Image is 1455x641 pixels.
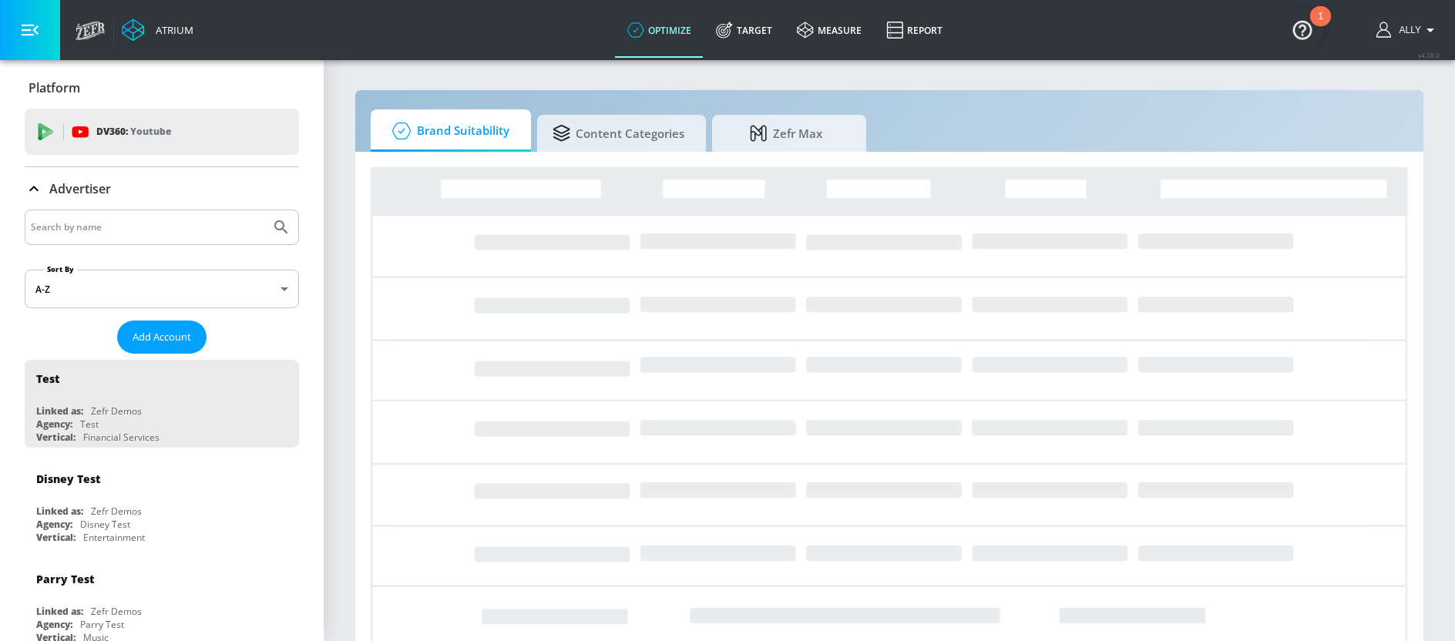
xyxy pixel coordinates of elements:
div: Disney TestLinked as:Zefr DemosAgency:Disney TestVertical:Entertainment [25,460,299,548]
div: Zefr Demos [91,404,142,418]
label: Sort By [44,264,77,274]
a: optimize [615,2,704,58]
div: Vertical: [36,431,76,444]
button: Open Resource Center, 1 new notification [1281,8,1324,51]
div: Test [36,371,59,386]
div: Linked as: [36,605,83,618]
span: Zefr Max [727,115,845,152]
span: Content Categories [553,115,684,152]
p: DV360: [96,123,171,140]
button: Ally [1376,21,1440,39]
a: Report [874,2,955,58]
div: Disney Test [36,472,100,486]
a: measure [785,2,874,58]
div: Parry Test [80,618,124,631]
div: Atrium [150,23,193,37]
span: v 4.28.0 [1418,51,1440,59]
span: login as: ally.mcculloch@zefr.com [1393,25,1421,35]
div: 1 [1318,16,1323,36]
a: Atrium [122,18,193,42]
div: Disney Test [80,518,130,531]
a: Target [704,2,785,58]
div: TestLinked as:Zefr DemosAgency:TestVertical:Financial Services [25,360,299,448]
p: Youtube [130,123,171,139]
div: Financial Services [83,431,160,444]
div: Agency: [36,418,72,431]
div: Entertainment [83,531,145,544]
p: Advertiser [49,180,111,197]
div: Platform [25,66,299,109]
button: Add Account [117,320,207,354]
span: Add Account [133,328,191,346]
p: Platform [29,79,80,96]
div: A-Z [25,270,299,308]
div: Zefr Demos [91,605,142,618]
div: Parry Test [36,572,94,586]
div: Vertical: [36,531,76,544]
div: Linked as: [36,505,83,518]
div: Test [80,418,99,431]
div: Agency: [36,518,72,531]
span: Brand Suitability [386,112,509,149]
div: Linked as: [36,404,83,418]
div: Advertiser [25,167,299,210]
div: Zefr Demos [91,505,142,518]
input: Search by name [31,217,264,237]
div: DV360: Youtube [25,109,299,155]
div: Agency: [36,618,72,631]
